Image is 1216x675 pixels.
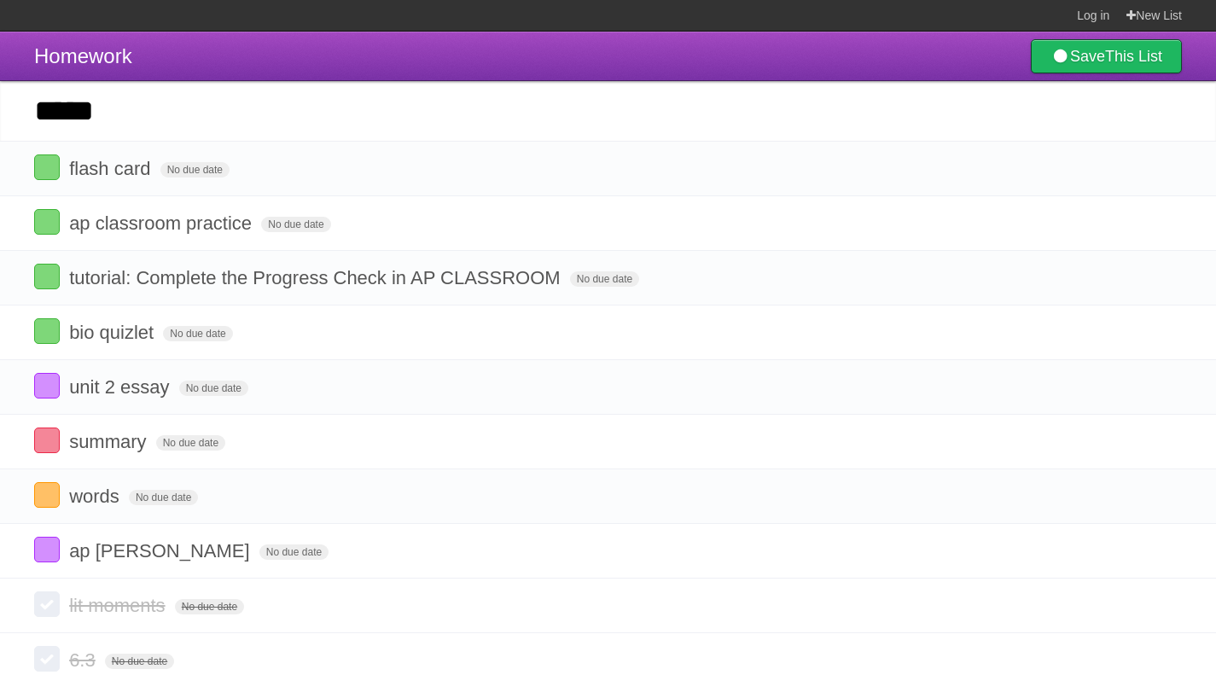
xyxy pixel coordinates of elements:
label: Done [34,154,60,180]
label: Done [34,373,60,399]
label: Done [34,209,60,235]
label: Done [34,537,60,562]
span: No due date [105,654,174,669]
span: flash card [69,158,154,179]
span: 6.3 [69,649,100,671]
span: No due date [129,490,198,505]
span: words [69,486,124,507]
label: Done [34,428,60,453]
label: Done [34,482,60,508]
span: No due date [175,599,244,614]
span: No due date [261,217,330,232]
span: lit moments [69,595,169,616]
span: No due date [570,271,639,287]
span: No due date [259,544,329,560]
label: Done [34,264,60,289]
label: Done [34,318,60,344]
span: ap classroom practice [69,212,256,234]
span: ap [PERSON_NAME] [69,540,254,562]
span: No due date [179,381,248,396]
b: This List [1105,48,1162,65]
span: No due date [160,162,230,177]
span: summary [69,431,150,452]
span: Homework [34,44,132,67]
label: Done [34,646,60,672]
span: unit 2 essay [69,376,173,398]
span: bio quizlet [69,322,158,343]
span: No due date [156,435,225,451]
label: Done [34,591,60,617]
span: tutorial: Complete the Progress Check in AP CLASSROOM [69,267,565,288]
a: SaveThis List [1031,39,1182,73]
span: No due date [163,326,232,341]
